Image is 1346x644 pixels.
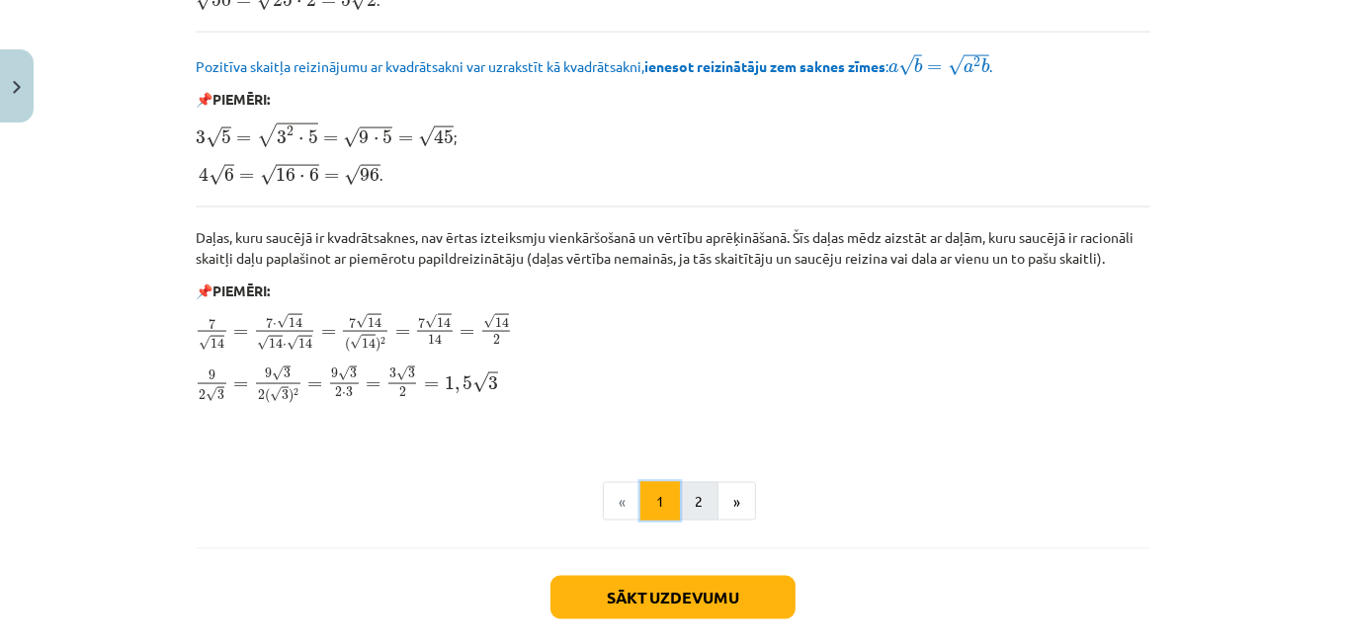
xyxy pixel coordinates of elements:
[419,317,426,328] span: 7
[888,63,898,73] span: a
[276,168,295,182] span: 16
[362,338,376,349] span: 14
[382,130,392,144] span: 5
[488,376,498,390] span: 3
[273,323,277,327] span: ⋅
[338,366,350,381] span: √
[309,168,319,182] span: 6
[210,338,224,349] span: 14
[212,90,270,108] b: PIEMĒRI:
[396,366,408,381] span: √
[331,368,338,378] span: 9
[463,376,472,390] span: 5
[308,130,318,144] span: 5
[374,137,379,143] span: ⋅
[307,381,322,389] span: =
[346,387,353,397] span: 3
[679,482,718,522] button: 2
[206,387,217,402] span: √
[434,129,454,144] span: 45
[287,336,298,351] span: √
[445,376,455,390] span: 1
[361,168,380,182] span: 96
[342,392,346,396] span: ⋅
[366,381,380,389] span: =
[212,282,270,299] b: PIEMĒRI:
[344,127,360,148] span: √
[455,383,460,393] span: ,
[272,366,284,381] span: √
[408,368,415,378] span: 3
[258,390,265,400] span: 2
[640,482,680,522] button: 1
[270,387,282,402] span: √
[289,389,294,404] span: )
[424,381,439,389] span: =
[199,336,210,351] span: √
[368,317,381,328] span: 14
[266,317,273,328] span: 7
[209,165,224,186] span: √
[224,168,234,182] span: 6
[283,344,287,348] span: ⋅
[265,389,270,404] span: (
[13,81,21,94] img: icon-close-lesson-0947bae3869378f0d4975bcd49f059093ad1ed9edebbc8119c70593378902aed.svg
[294,388,298,395] span: 2
[426,314,438,329] span: √
[196,121,1150,149] p: ;
[269,338,283,349] span: 14
[550,576,796,619] button: Sākt uzdevumu
[493,335,500,345] span: 2
[428,335,442,346] span: 14
[257,123,277,147] span: √
[349,317,356,328] span: 7
[495,317,509,328] span: 14
[418,126,434,147] span: √
[260,165,276,186] span: √
[345,165,361,186] span: √
[898,55,914,76] span: √
[644,57,885,75] b: ienesot reizinātāju zem saknes zīmes
[209,370,215,380] span: 9
[981,58,989,73] span: b
[360,130,370,144] span: 9
[717,482,756,522] button: »
[196,57,992,75] span: Pozitīva skaitļa reizinājumu ar kvadrātsakni var uzrakstīt kā kvadrātsakni, : .
[221,130,231,144] span: 5
[948,55,964,76] span: √
[472,372,488,393] span: √
[196,281,1150,301] p: 📌
[196,482,1150,522] nav: Page navigation example
[257,336,269,351] span: √
[350,335,362,350] span: √
[438,317,452,328] span: 14
[206,127,221,148] span: √
[199,390,206,400] span: 2
[395,329,410,337] span: =
[380,337,385,344] span: 2
[209,319,215,330] span: 7
[321,329,336,337] span: =
[376,337,380,352] span: )
[289,317,302,328] span: 14
[233,329,248,337] span: =
[460,329,474,337] span: =
[199,167,209,182] span: 4
[217,390,224,400] span: 3
[282,390,289,400] span: 3
[335,387,342,397] span: 2
[356,314,368,329] span: √
[927,64,942,72] span: =
[277,130,287,144] span: 3
[287,126,294,136] span: 2
[345,337,350,352] span: (
[298,338,312,349] span: 14
[398,135,413,143] span: =
[324,173,339,181] span: =
[323,135,338,143] span: =
[964,63,973,73] span: a
[299,175,304,181] span: ⋅
[284,368,291,378] span: 3
[236,135,251,143] span: =
[298,137,303,143] span: ⋅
